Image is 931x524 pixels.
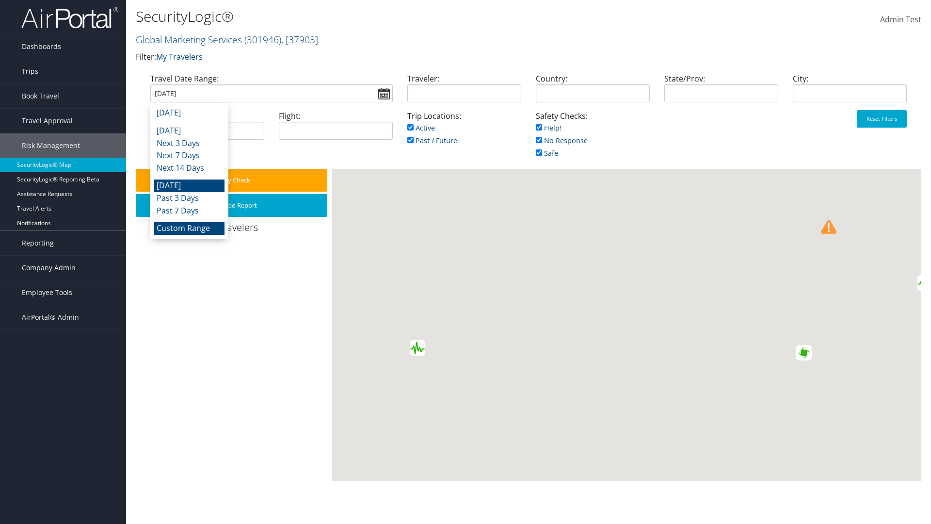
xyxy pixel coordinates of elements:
span: Travel Approval [22,109,73,133]
a: Safe [536,148,558,158]
div: 0 Travelers [136,221,332,239]
li: Next 7 Days [154,149,225,162]
div: Trip Locations: [400,110,529,156]
span: , [ 37903 ] [281,33,318,46]
a: Help! [536,123,562,132]
div: Green earthquake alert (Magnitude 4.9M, Depth:10km) in Peru 10/09/2025 18:52 UTC, 140 thousand in... [410,340,425,356]
h1: SecurityLogic® [136,6,659,27]
button: Safety Check [136,169,327,192]
span: Admin Test [880,14,921,25]
li: [DATE] [154,107,225,119]
span: Risk Management [22,133,80,158]
li: Past 7 Days [154,205,225,217]
span: Trips [22,59,38,83]
div: City: [786,73,914,110]
a: No Response [536,136,588,145]
div: Air/Hotel/Rail: [143,110,272,147]
div: Travel Date Range: [143,73,400,110]
a: Admin Test [880,5,921,35]
li: Next 3 Days [154,137,225,150]
li: [DATE] [154,125,225,137]
span: Reporting [22,231,54,255]
div: State/Prov: [657,73,786,110]
span: Dashboards [22,34,61,59]
div: Green alert for tropical cyclone BLOSSOM-26. Population affected by Category 1 (120 km/h) wind sp... [796,345,812,360]
a: Active [407,123,435,132]
a: Global Marketing Services [136,33,318,46]
div: Flight: [272,110,400,147]
li: Custom Range [154,222,225,235]
div: Country: [529,73,657,110]
li: Past 3 Days [154,192,225,205]
a: My Travelers [156,51,203,62]
p: Filter: [136,51,659,64]
img: airportal-logo.png [21,6,118,29]
li: [DATE] [154,180,225,192]
span: ( 301946 ) [244,33,281,46]
div: Safety Checks: [529,110,657,169]
button: Download Report [136,194,327,217]
a: Past / Future [407,136,457,145]
li: Next 14 Days [154,162,225,175]
span: Book Travel [22,84,59,108]
button: Reset Filters [857,110,907,128]
div: Traveler: [400,73,529,110]
span: AirPortal® Admin [22,305,79,329]
span: Employee Tools [22,280,72,305]
span: Company Admin [22,256,76,280]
